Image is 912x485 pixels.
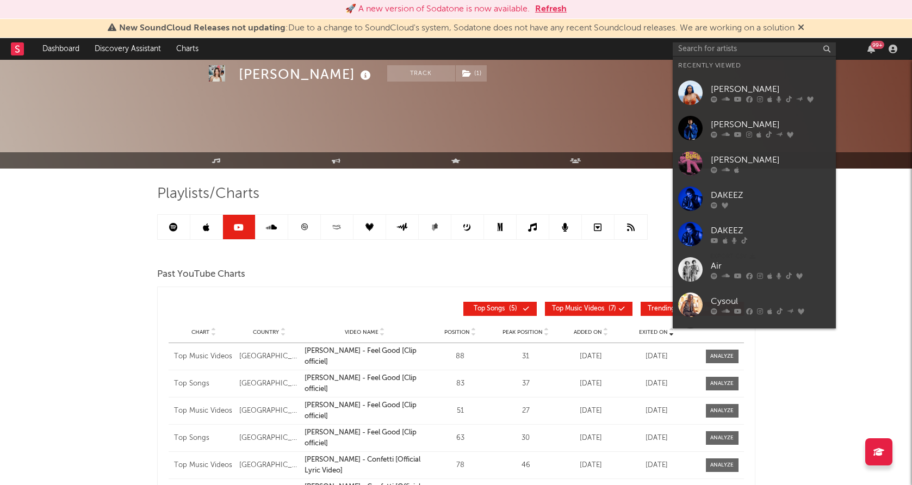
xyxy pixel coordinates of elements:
[673,287,836,322] a: Cysoul
[455,65,487,82] span: ( 1 )
[239,378,299,389] div: [GEOGRAPHIC_DATA]
[169,38,206,60] a: Charts
[305,346,425,367] a: [PERSON_NAME] - Feel Good [Clip officiel]
[648,306,728,312] span: ( 1 )
[119,24,286,33] span: New SoundCloud Releases not updating
[711,118,830,131] div: [PERSON_NAME]
[502,329,543,335] span: Peak Position
[119,24,795,33] span: : Due to a change to SoundCloud's system, Sodatone does not have any recent Soundcloud releases. ...
[174,406,234,416] div: Top Music Videos
[444,329,470,335] span: Position
[552,306,604,312] span: Top Music Videos
[430,460,490,471] div: 78
[239,65,374,83] div: [PERSON_NAME]
[430,433,490,444] div: 63
[239,460,299,471] div: [GEOGRAPHIC_DATA]
[35,38,87,60] a: Dashboard
[648,306,716,312] span: Trending Music Videos
[456,65,487,82] button: (1)
[305,427,425,449] a: [PERSON_NAME] - Feel Good [Clip officiel]
[871,41,884,49] div: 99 +
[626,406,686,416] div: [DATE]
[463,302,537,316] button: Top Songs(5)
[673,42,836,56] input: Search for artists
[673,252,836,287] a: Air
[305,373,425,394] a: [PERSON_NAME] - Feel Good [Clip officiel]
[535,3,567,16] button: Refresh
[673,75,836,110] a: [PERSON_NAME]
[495,460,555,471] div: 46
[711,259,830,272] div: Air
[157,268,245,281] span: Past YouTube Charts
[678,59,830,72] div: Recently Viewed
[561,433,621,444] div: [DATE]
[430,351,490,362] div: 88
[626,351,686,362] div: [DATE]
[495,406,555,416] div: 27
[495,351,555,362] div: 31
[639,329,668,335] span: Exited On
[626,433,686,444] div: [DATE]
[552,306,616,312] span: ( 7 )
[239,351,299,362] div: [GEOGRAPHIC_DATA]
[867,45,875,53] button: 99+
[430,406,490,416] div: 51
[626,378,686,389] div: [DATE]
[474,306,505,312] span: Top Songs
[253,329,279,335] span: Country
[239,433,299,444] div: [GEOGRAPHIC_DATA]
[495,433,555,444] div: 30
[174,460,234,471] div: Top Music Videos
[157,188,259,201] span: Playlists/Charts
[641,302,744,316] button: Trending Music Videos(1)
[673,110,836,146] a: [PERSON_NAME]
[561,406,621,416] div: [DATE]
[673,322,836,358] a: [PERSON_NAME] Kinaata
[711,189,830,202] div: DAKEEZ
[561,351,621,362] div: [DATE]
[626,460,686,471] div: [DATE]
[345,3,530,16] div: 🚀 A new version of Sodatone is now available.
[305,400,425,421] a: [PERSON_NAME] - Feel Good [Clip officiel]
[798,24,804,33] span: Dismiss
[430,378,490,389] div: 83
[239,406,299,416] div: [GEOGRAPHIC_DATA]
[387,65,455,82] button: Track
[470,306,520,312] span: ( 5 )
[574,329,602,335] span: Added On
[345,329,379,335] span: Video Name
[305,455,425,476] a: [PERSON_NAME] - Confetti [Official Lyric Video]
[673,146,836,181] a: [PERSON_NAME]
[673,216,836,252] a: DAKEEZ
[545,302,632,316] button: Top Music Videos(7)
[174,351,234,362] div: Top Music Videos
[191,329,209,335] span: Chart
[174,378,234,389] div: Top Songs
[673,181,836,216] a: DAKEEZ
[711,295,830,308] div: Cysoul
[561,378,621,389] div: [DATE]
[561,460,621,471] div: [DATE]
[174,433,234,444] div: Top Songs
[87,38,169,60] a: Discovery Assistant
[711,83,830,96] div: [PERSON_NAME]
[711,224,830,237] div: DAKEEZ
[711,153,830,166] div: [PERSON_NAME]
[495,378,555,389] div: 37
